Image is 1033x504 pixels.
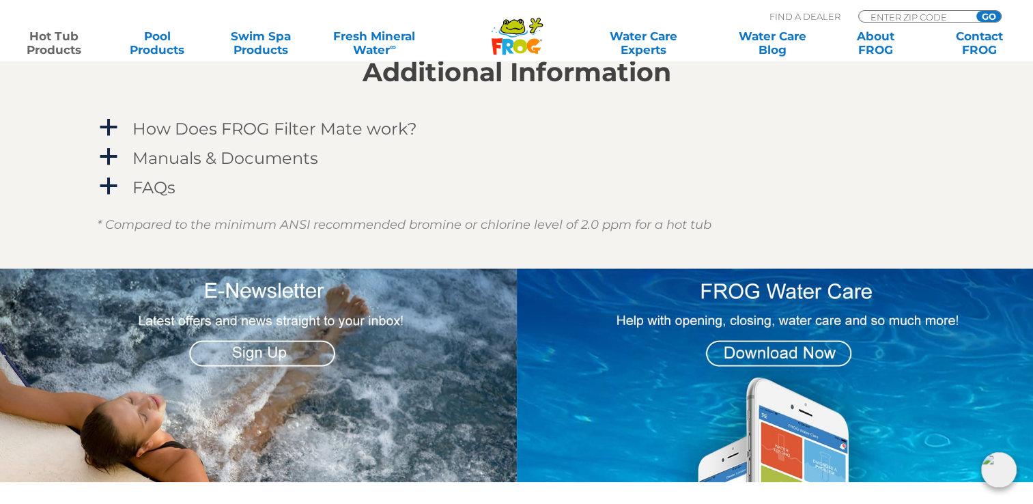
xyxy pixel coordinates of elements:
[732,29,812,57] a: Water CareBlog
[98,117,119,138] span: a
[98,176,119,197] span: a
[390,42,396,52] sup: ∞
[324,29,425,57] a: Fresh MineralWater∞
[132,120,417,138] h4: How Does FROG Filter Mate work?
[97,57,937,87] h2: Additional Information
[97,116,937,141] a: a How Does FROG Filter Mate work?
[578,29,709,57] a: Water CareExperts
[117,29,198,57] a: PoolProducts
[132,178,175,197] h4: FAQs
[97,175,937,200] a: a FAQs
[132,149,318,167] h4: Manuals & Documents
[976,11,1001,22] input: GO
[769,10,840,23] p: Find A Dealer
[869,11,961,23] input: Zip Code Form
[97,217,711,232] em: * Compared to the minimum ANSI recommended bromine or chlorine level of 2.0 ppm for a hot tub
[939,29,1019,57] a: ContactFROG
[97,145,937,171] a: a Manuals & Documents
[981,452,1017,488] img: openIcon
[14,29,94,57] a: Hot TubProducts
[836,29,916,57] a: AboutFROG
[98,147,119,167] span: a
[221,29,301,57] a: Swim SpaProducts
